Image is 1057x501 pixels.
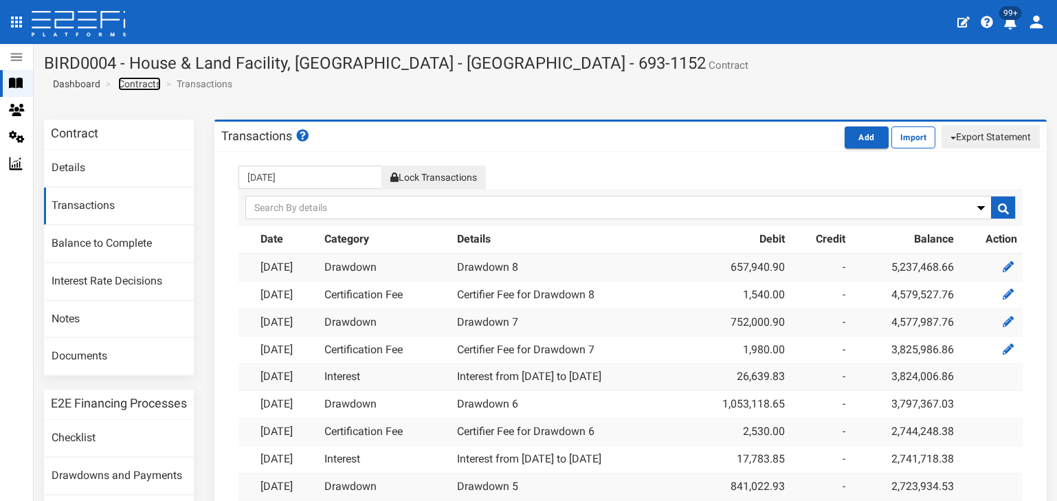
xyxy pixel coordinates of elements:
[319,445,452,473] td: Interest
[44,301,194,338] a: Notes
[260,315,293,329] a: [DATE]
[319,309,452,336] td: Drawdown
[851,336,960,364] td: 3,825,986.86
[790,419,850,446] td: -
[682,254,791,281] td: 657,940.90
[51,397,187,410] h3: E2E Financing Processes
[682,473,791,500] td: 841,022.93
[682,336,791,364] td: 1,980.00
[457,288,594,301] a: Certifier Fee for Drawdown 8
[44,54,1047,72] h1: BIRD0004 - House & Land Facility, [GEOGRAPHIC_DATA] - [GEOGRAPHIC_DATA] - 693-1152
[44,188,194,225] a: Transactions
[851,309,960,336] td: 4,577,987.76
[163,77,232,91] li: Transactions
[319,281,452,309] td: Certification Fee
[682,391,791,419] td: 1,053,118.65
[221,129,311,142] h3: Transactions
[260,370,293,383] a: [DATE]
[260,397,293,410] a: [DATE]
[319,336,452,364] td: Certification Fee
[790,473,850,500] td: -
[790,391,850,419] td: -
[682,445,791,473] td: 17,783.85
[457,452,601,465] a: Interest from [DATE] to [DATE]
[260,425,293,438] a: [DATE]
[959,226,1023,254] th: Action
[44,458,194,495] a: Drawdowns and Payments
[457,343,594,356] a: Certifier Fee for Drawdown 7
[457,370,601,383] a: Interest from [DATE] to [DATE]
[319,473,452,500] td: Drawdown
[851,391,960,419] td: 3,797,367.03
[44,150,194,187] a: Details
[44,338,194,375] a: Documents
[706,60,748,71] small: Contract
[319,419,452,446] td: Certification Fee
[942,125,1040,148] button: Export Statement
[851,281,960,309] td: 4,579,527.76
[238,166,382,189] input: From Transactions Date
[457,425,594,438] a: Certifier Fee for Drawdown 6
[381,166,486,189] button: Lock Transactions
[851,364,960,391] td: 3,824,006.86
[682,419,791,446] td: 2,530.00
[319,364,452,391] td: Interest
[47,77,100,91] a: Dashboard
[260,480,293,493] a: [DATE]
[245,196,1016,219] input: Search By details
[51,127,98,140] h3: Contract
[44,420,194,457] a: Checklist
[790,226,850,254] th: Credit
[851,226,960,254] th: Balance
[260,452,293,465] a: [DATE]
[260,343,293,356] a: [DATE]
[682,226,791,254] th: Debit
[682,364,791,391] td: 26,639.83
[319,254,452,281] td: Drawdown
[457,480,518,493] a: Drawdown 5
[790,364,850,391] td: -
[790,254,850,281] td: -
[851,419,960,446] td: 2,744,248.38
[319,391,452,419] td: Drawdown
[260,288,293,301] a: [DATE]
[47,78,100,89] span: Dashboard
[260,260,293,274] a: [DATE]
[452,226,682,254] th: Details
[845,126,889,148] button: Add
[851,254,960,281] td: 5,237,468.66
[682,281,791,309] td: 1,540.00
[457,315,518,329] a: Drawdown 7
[457,397,518,410] a: Drawdown 6
[457,260,518,274] a: Drawdown 8
[790,281,850,309] td: -
[44,225,194,263] a: Balance to Complete
[682,309,791,336] td: 752,000.90
[319,226,452,254] th: Category
[255,226,319,254] th: Date
[790,336,850,364] td: -
[891,126,935,148] button: Import
[790,309,850,336] td: -
[851,445,960,473] td: 2,741,718.38
[118,77,161,91] a: Contracts
[790,445,850,473] td: -
[845,130,891,143] a: Add
[851,473,960,500] td: 2,723,934.53
[44,263,194,300] a: Interest Rate Decisions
